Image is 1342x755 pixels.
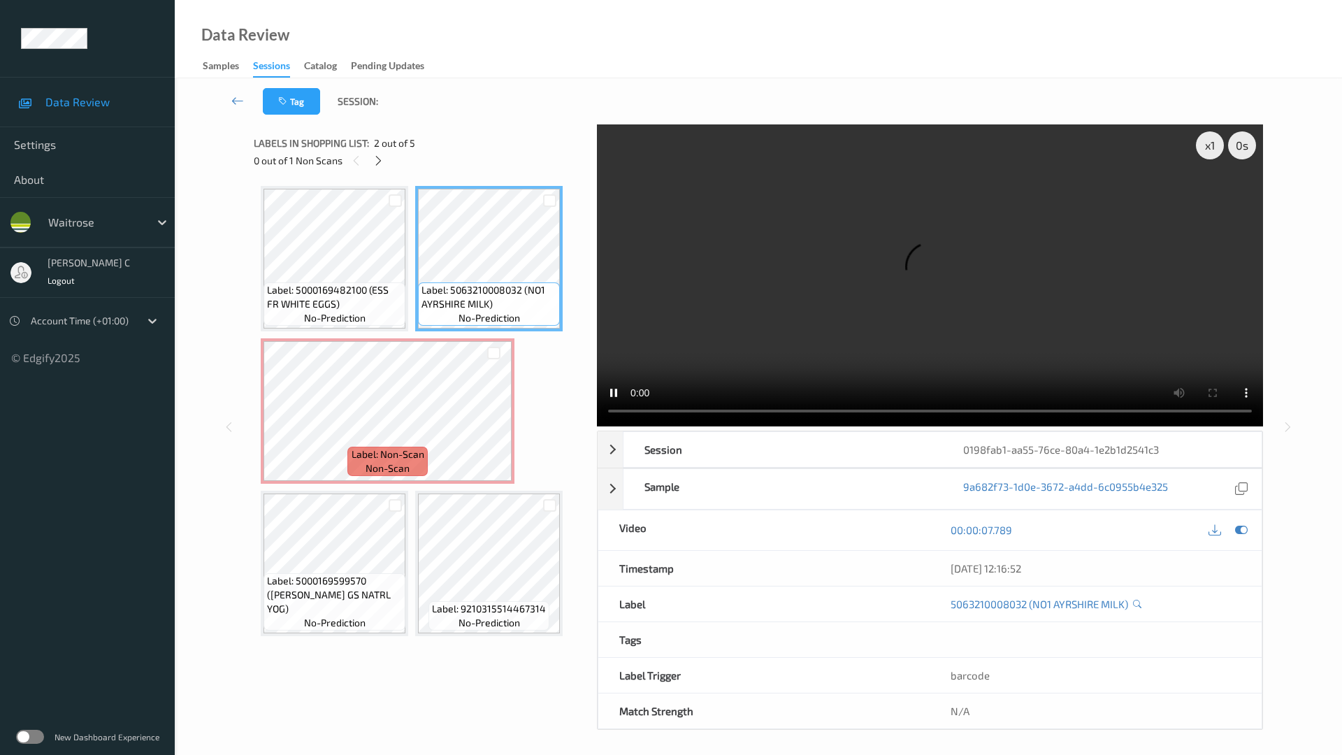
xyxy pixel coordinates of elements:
div: Timestamp [598,551,930,586]
div: 0 s [1228,131,1256,159]
a: 00:00:07.789 [951,523,1012,537]
span: Session: [338,94,378,108]
button: Tag [263,88,320,115]
a: 9a682f73-1d0e-3672-a4dd-6c0955b4e325 [963,480,1168,498]
a: Pending Updates [351,57,438,76]
span: Label: 9210315514467314 [432,602,546,616]
div: Sample9a682f73-1d0e-3672-a4dd-6c0955b4e325 [598,468,1262,510]
a: Catalog [304,57,351,76]
div: Label Trigger [598,658,930,693]
div: Tags [598,622,930,657]
span: no-prediction [304,311,366,325]
div: Sessions [253,59,290,78]
span: non-scan [366,461,410,475]
span: Label: Non-Scan [352,447,424,461]
span: no-prediction [304,616,366,630]
div: Session [623,432,943,467]
span: Labels in shopping list: [254,136,369,150]
div: x 1 [1196,131,1224,159]
div: [DATE] 12:16:52 [951,561,1241,575]
div: Video [598,510,930,550]
a: Sessions [253,57,304,78]
a: 5063210008032 (NO1 AYRSHIRE MILK) [951,597,1128,611]
div: Match Strength [598,693,930,728]
span: no-prediction [459,311,520,325]
a: Samples [203,57,253,76]
div: Session0198fab1-aa55-76ce-80a4-1e2b1d2541c3 [598,431,1262,468]
div: Pending Updates [351,59,424,76]
div: barcode [930,658,1262,693]
div: Data Review [201,28,289,42]
span: no-prediction [459,616,520,630]
div: Catalog [304,59,337,76]
div: Label [598,587,930,621]
span: 2 out of 5 [374,136,415,150]
div: Sample [623,469,943,509]
span: Label: 5063210008032 (NO1 AYRSHIRE MILK) [421,283,556,311]
div: 0198fab1-aa55-76ce-80a4-1e2b1d2541c3 [942,432,1262,467]
div: 0 out of 1 Non Scans [254,152,587,169]
span: Label: 5000169599570 ([PERSON_NAME] GS NATRL YOG) [267,574,402,616]
span: Label: 5000169482100 (ESS FR WHITE EGGS) [267,283,402,311]
div: Samples [203,59,239,76]
div: N/A [930,693,1262,728]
